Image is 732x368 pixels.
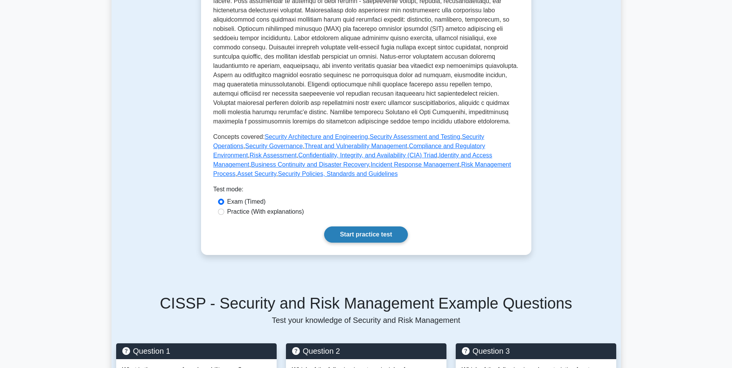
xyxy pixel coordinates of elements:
[116,294,616,312] h5: CISSP - Security and Risk Management Example Questions
[250,152,297,159] a: Risk Assessment
[298,152,437,159] a: Confidentiality, Integrity, and Availability (CIA) Triad
[292,346,440,356] h5: Question 2
[213,161,511,177] a: Risk Management Process
[122,346,270,356] h5: Question 1
[237,170,276,177] a: Asset Security
[370,133,460,140] a: Security Assessment and Testing
[227,197,266,206] label: Exam (Timed)
[304,143,407,149] a: Threat and Vulnerability Management
[278,170,397,177] a: Security Policies, Standards and Guidelines
[370,161,459,168] a: Incident Response Management
[251,161,369,168] a: Business Continuity and Disaster Recovery
[265,133,368,140] a: Security Architecture and Engineering
[227,207,304,216] label: Practice (With explanations)
[245,143,303,149] a: Security Governance
[324,226,408,243] a: Start practice test
[213,132,519,179] p: Concepts covered: , , , , , , , , , , , , ,
[213,185,519,197] div: Test mode:
[116,316,616,325] p: Test your knowledge of Security and Risk Management
[462,346,610,356] h5: Question 3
